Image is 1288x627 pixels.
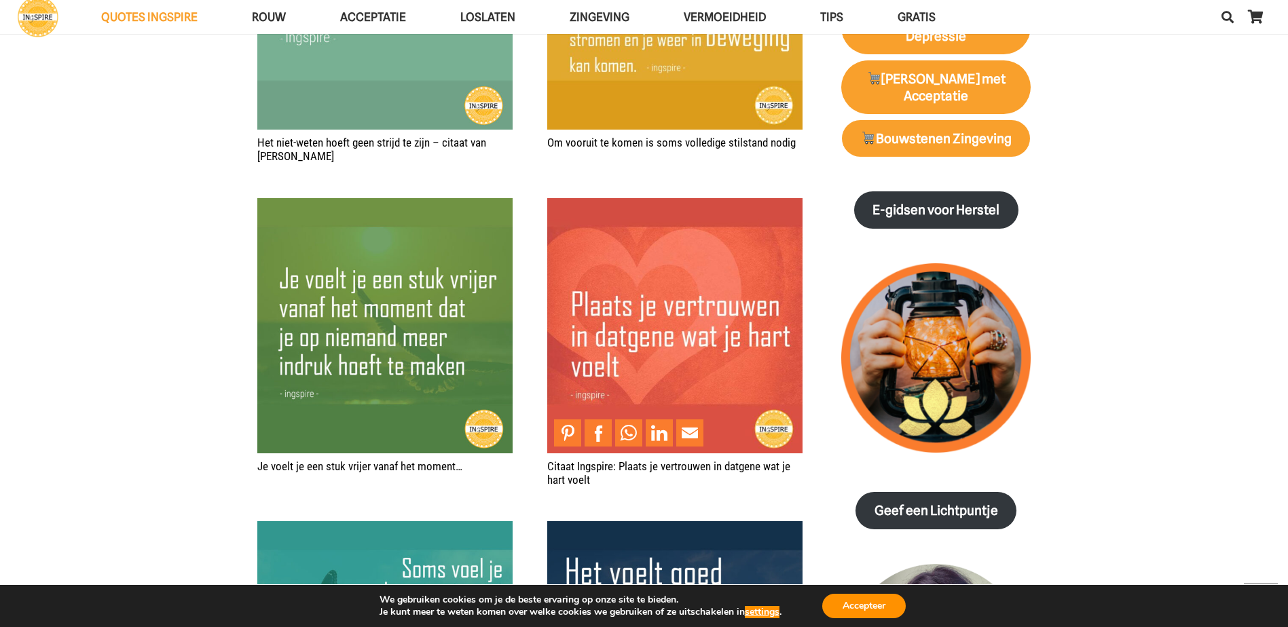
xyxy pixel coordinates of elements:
a: Share to Facebook [585,419,612,446]
a: Om vooruit te komen is soms volledige stilstand nodig [547,136,796,149]
li: LinkedIn [646,419,676,446]
strong: E-gidsen voor Herstel [872,202,999,218]
a: Citaat Ingspire: Plaats je vertrouwen in datgene wat je hart voelt [547,199,803,213]
span: TIPS [820,10,843,24]
a: 🛒Bouwstenen Zingeving [842,120,1030,157]
li: Pinterest [554,419,585,446]
span: Loslaten [460,10,515,24]
p: Je kunt meer te weten komen over welke cookies we gebruiken of ze uitschakelen in . [380,606,781,618]
a: E-gidsen voor Herstel [854,191,1018,229]
a: Pin to Pinterest [554,419,581,446]
a: Geef een Lichtpuntje [855,492,1016,529]
img: lichtpuntjes voor in donkere tijden [841,263,1031,453]
a: Je voelt je een stuk vrijer vanaf het moment… [257,459,462,473]
a: Mail to Email This [676,419,703,446]
strong: Geef een Lichtpuntje [875,503,998,518]
a: Share to LinkedIn [646,419,673,446]
p: We gebruiken cookies om je de beste ervaring op onze site te bieden. [380,594,781,606]
strong: [PERSON_NAME] met Acceptatie [866,71,1006,104]
button: settings [745,606,779,618]
strong: Bouwstenen Zingeving [861,131,1012,147]
a: Je voelt je een stuk vrijer vanaf het moment… [257,199,513,213]
span: Acceptatie [340,10,406,24]
a: Terug naar top [1244,583,1278,617]
li: Email This [676,419,707,446]
a: Share to WhatsApp [615,419,642,446]
img: 🛒 [862,131,875,144]
img: 🛒 [868,71,881,84]
button: Accepteer [822,594,906,618]
a: Het voelt goed om in de juiste richting verdwaald te zijn [547,522,803,536]
span: QUOTES INGSPIRE [101,10,198,24]
a: Citaat Ingspire: Plaats je vertrouwen in datgene wat je hart voelt [547,459,790,487]
span: VERMOEIDHEID [684,10,766,24]
img: Citaat van Ingspire: Je voelt je een stuk vrijer vanaf het moment dat je op niemand meer indruk h... [257,198,513,453]
li: WhatsApp [615,419,646,446]
img: Citaat over Vertrouwen vinden - Plaats je vertrouwen in datgene wat je hart voelt - quote door in... [547,198,803,453]
a: Het niet-weten hoeft geen strijd te zijn – citaat van [PERSON_NAME] [257,136,486,163]
a: 🛒[PERSON_NAME] met Acceptatie [841,60,1031,115]
a: Soms voel je de zwaarte niet van iets wat je met je meedraagt totdat je de last van je schouders ... [257,522,513,536]
span: GRATIS [898,10,936,24]
span: Zingeving [570,10,629,24]
span: ROUW [252,10,286,24]
li: Facebook [585,419,615,446]
strong: Lichter Leven met Depressie [877,12,996,44]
